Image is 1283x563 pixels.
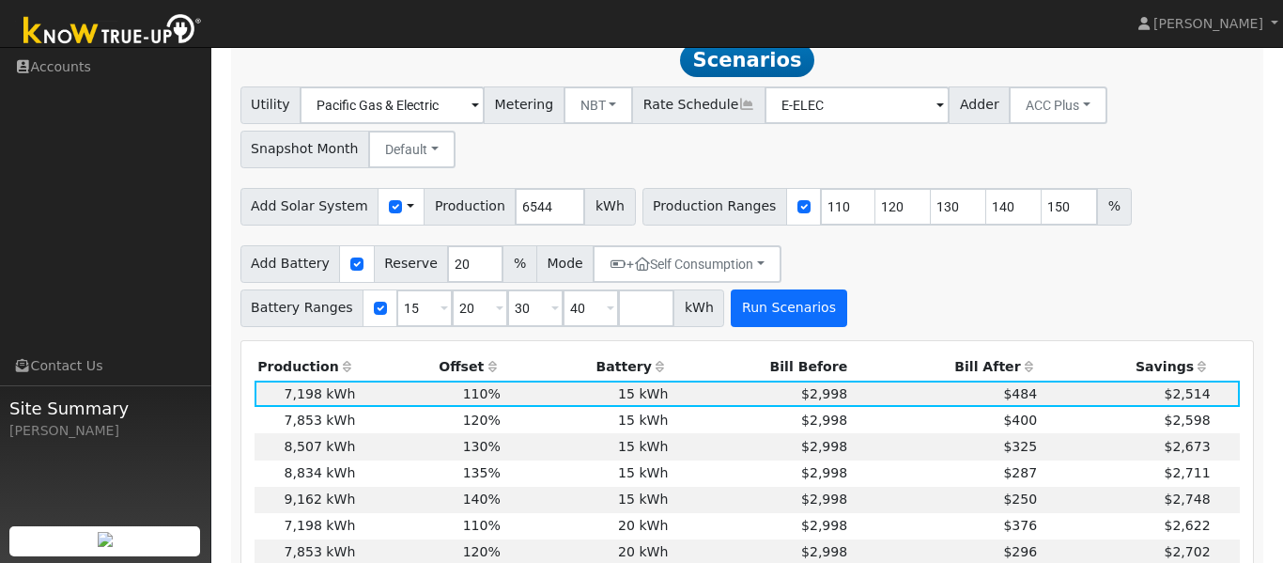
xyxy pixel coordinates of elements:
[1164,544,1210,559] span: $2,702
[801,386,847,401] span: $2,998
[240,245,341,283] span: Add Battery
[484,86,564,124] span: Metering
[255,487,359,513] td: 9,162 kWh
[1164,386,1210,401] span: $2,514
[463,439,501,454] span: 130%
[255,433,359,460] td: 8,507 kWh
[1136,359,1194,374] span: Savings
[255,354,359,381] th: Production
[851,354,1041,381] th: Bill After
[424,188,516,226] span: Production
[255,513,359,540] td: 7,198 kWh
[503,433,672,460] td: 15 kWh
[14,10,211,53] img: Know True-Up
[1164,492,1210,507] span: $2,748
[1003,492,1037,507] span: $250
[1164,439,1210,454] span: $2,673
[463,518,501,533] span: 110%
[1164,518,1210,533] span: $2,622
[368,131,456,168] button: Default
[1164,413,1210,428] span: $2,598
[765,86,950,124] input: Select a Rate Schedule
[98,532,113,547] img: retrieve
[240,289,364,327] span: Battery Ranges
[1153,16,1263,31] span: [PERSON_NAME]
[1003,544,1037,559] span: $296
[1003,465,1037,480] span: $287
[359,354,504,381] th: Offset
[672,354,851,381] th: Bill Before
[240,188,379,226] span: Add Solar System
[463,386,501,401] span: 110%
[731,289,846,327] button: Run Scenarios
[255,461,359,487] td: 8,834 kWh
[463,492,501,507] span: 140%
[1009,86,1107,124] button: ACC Plus
[240,131,370,168] span: Snapshot Month
[584,188,635,226] span: kWh
[673,289,724,327] span: kWh
[255,381,359,407] td: 7,198 kWh
[632,86,765,124] span: Rate Schedule
[642,188,787,226] span: Production Ranges
[503,461,672,487] td: 15 kWh
[9,421,201,441] div: [PERSON_NAME]
[1003,439,1037,454] span: $325
[503,487,672,513] td: 15 kWh
[536,245,594,283] span: Mode
[374,245,449,283] span: Reserve
[1097,188,1131,226] span: %
[9,396,201,421] span: Site Summary
[240,86,301,124] span: Utility
[463,544,501,559] span: 120%
[801,492,847,507] span: $2,998
[463,413,501,428] span: 120%
[1003,413,1037,428] span: $400
[502,245,536,283] span: %
[801,465,847,480] span: $2,998
[255,407,359,433] td: 7,853 kWh
[801,439,847,454] span: $2,998
[300,86,485,124] input: Select a Utility
[680,43,814,77] span: Scenarios
[801,544,847,559] span: $2,998
[1003,518,1037,533] span: $376
[503,407,672,433] td: 15 kWh
[503,513,672,540] td: 20 kWh
[463,465,501,480] span: 135%
[503,381,672,407] td: 15 kWh
[1164,465,1210,480] span: $2,711
[801,413,847,428] span: $2,998
[801,518,847,533] span: $2,998
[949,86,1010,124] span: Adder
[564,86,634,124] button: NBT
[503,354,672,381] th: Battery
[593,245,781,283] button: +Self Consumption
[1003,386,1037,401] span: $484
